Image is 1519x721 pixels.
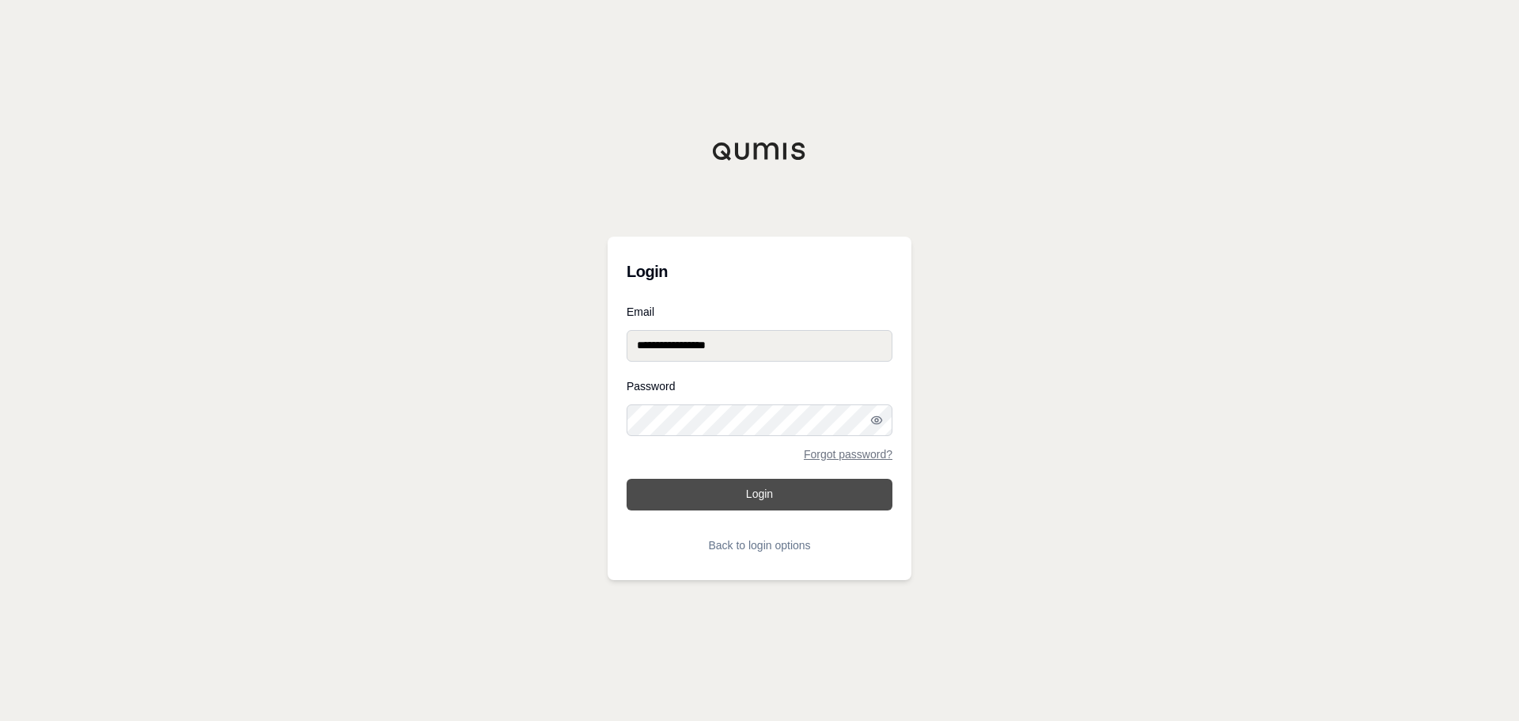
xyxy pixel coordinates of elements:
a: Forgot password? [804,449,892,460]
h3: Login [627,256,892,287]
button: Login [627,479,892,510]
label: Email [627,306,892,317]
button: Back to login options [627,529,892,561]
label: Password [627,381,892,392]
img: Qumis [712,142,807,161]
